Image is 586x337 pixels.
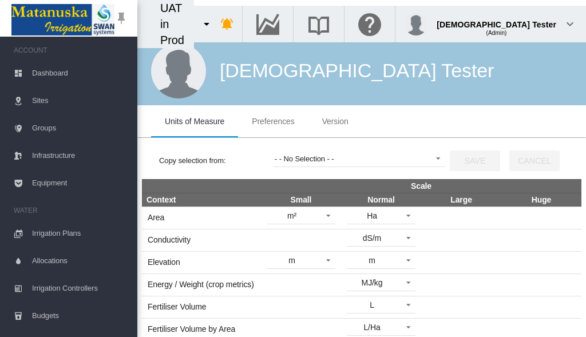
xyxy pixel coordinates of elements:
[200,17,213,31] md-icon: icon-menu-down
[362,278,383,287] div: MJ/kg
[32,114,128,142] span: Groups
[450,150,500,171] button: Save
[305,17,332,31] md-icon: Search the knowledge base
[165,117,224,126] span: Units of Measure
[142,207,261,229] td: Area
[32,60,128,87] span: Dashboard
[220,17,234,31] md-icon: icon-bell-ring
[363,323,380,332] div: L/Ha
[142,229,261,251] td: Conductivity
[254,17,282,31] md-icon: Go to the Data Hub
[32,169,128,197] span: Equipment
[261,193,341,207] th: Small
[437,14,556,26] div: [DEMOGRAPHIC_DATA] Tester
[395,6,586,42] button: [DEMOGRAPHIC_DATA] Tester (Admin) icon-chevron-down
[195,13,218,35] button: icon-menu-down
[261,179,581,193] th: Scale
[159,156,274,166] label: Copy selection from:
[369,256,375,265] div: m
[486,30,507,36] span: (Admin)
[142,273,261,296] td: Energy / Weight (crop metrics)
[14,41,128,60] span: ACCOUNT
[287,211,296,220] div: m²
[563,17,577,31] md-icon: icon-chevron-down
[32,247,128,275] span: Allocations
[14,201,128,220] span: WATER
[367,211,377,220] div: Ha
[142,193,261,207] th: Context
[32,142,128,169] span: Infrastructure
[370,300,374,310] div: L
[151,43,206,98] img: male.jpg
[142,296,261,318] td: Fertiliser Volume
[322,117,349,126] span: Version
[288,256,295,265] div: m
[32,275,128,302] span: Irrigation Controllers
[275,154,334,163] div: - - No Selection - -
[509,150,560,171] button: Cancel
[114,11,128,25] md-icon: icon-pin
[142,251,261,273] td: Elevation
[356,17,383,31] md-icon: Click here for help
[341,193,421,207] th: Normal
[405,13,427,35] img: profile.jpg
[363,233,381,243] div: dS/m
[252,117,294,126] span: Preferences
[501,193,581,207] th: Huge
[32,302,128,330] span: Budgets
[32,220,128,247] span: Irrigation Plans
[32,87,128,114] span: Sites
[421,193,501,207] th: Large
[220,57,494,85] div: [DEMOGRAPHIC_DATA] Tester
[11,4,114,35] img: Matanuska_LOGO.png
[216,13,239,35] button: icon-bell-ring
